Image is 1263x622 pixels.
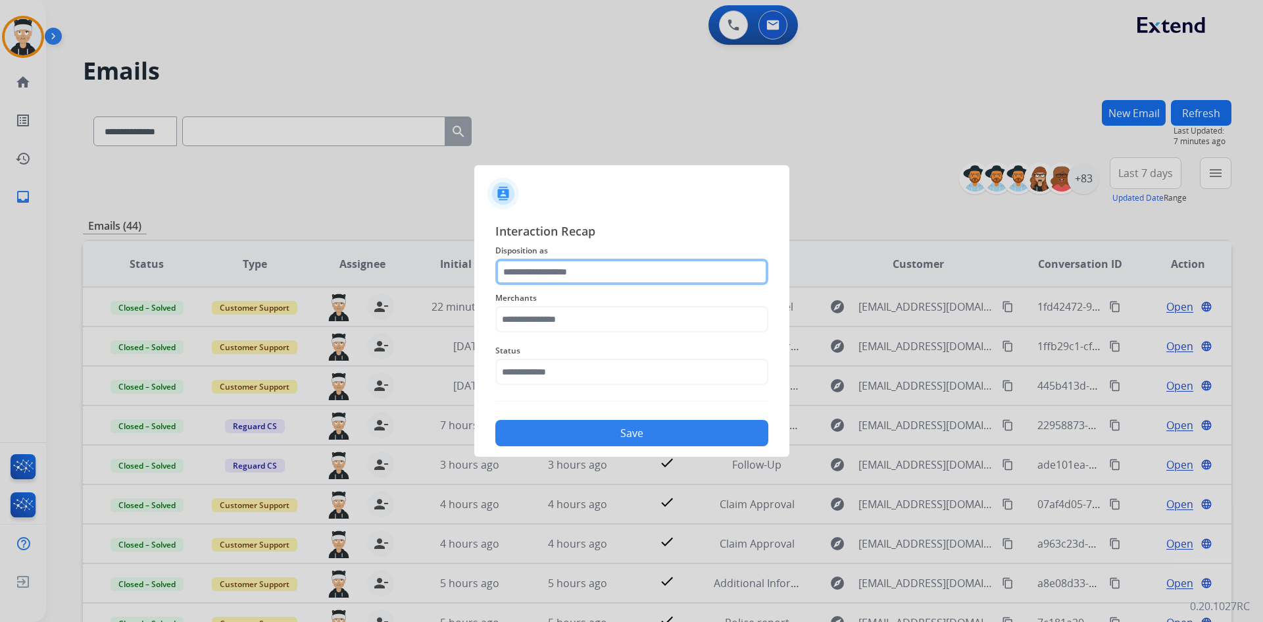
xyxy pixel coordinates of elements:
[495,222,768,243] span: Interaction Recap
[495,343,768,359] span: Status
[495,243,768,259] span: Disposition as
[495,420,768,446] button: Save
[487,178,519,209] img: contactIcon
[1190,598,1250,614] p: 0.20.1027RC
[495,290,768,306] span: Merchants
